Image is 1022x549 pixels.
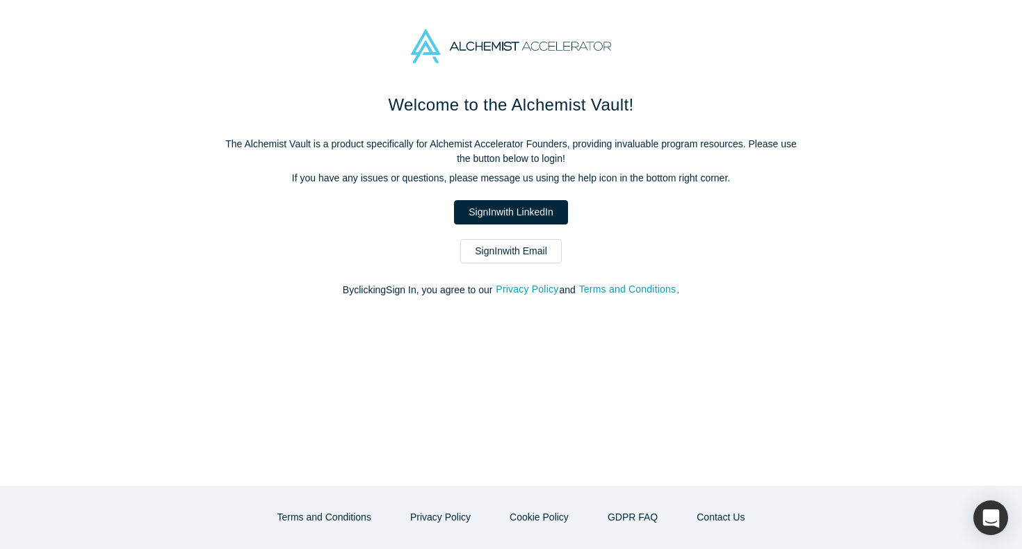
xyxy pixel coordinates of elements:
[578,281,677,297] button: Terms and Conditions
[495,281,559,297] button: Privacy Policy
[219,171,803,186] p: If you have any issues or questions, please message us using the help icon in the bottom right co...
[263,505,386,530] button: Terms and Conditions
[219,92,803,117] h1: Welcome to the Alchemist Vault!
[219,137,803,166] p: The Alchemist Vault is a product specifically for Alchemist Accelerator Founders, providing inval...
[682,505,759,530] button: Contact Us
[454,200,567,224] a: SignInwith LinkedIn
[396,505,485,530] button: Privacy Policy
[495,505,583,530] button: Cookie Policy
[411,29,611,63] img: Alchemist Accelerator Logo
[460,239,562,263] a: SignInwith Email
[593,505,672,530] a: GDPR FAQ
[219,283,803,297] p: By clicking Sign In , you agree to our and .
